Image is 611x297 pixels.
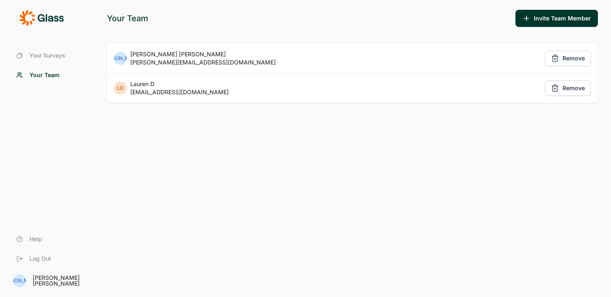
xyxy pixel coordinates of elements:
span: Your Team [29,71,60,79]
div: [PERSON_NAME][EMAIL_ADDRESS][DOMAIN_NAME] [130,58,276,66]
button: Invite Team Member [515,10,598,27]
span: Log Out [29,255,51,263]
span: Your Surveys [29,51,65,60]
div: [EMAIL_ADDRESS][DOMAIN_NAME] [130,88,229,96]
span: Your Team [107,13,148,24]
div: [PERSON_NAME] [PERSON_NAME] [130,50,276,58]
div: [PERSON_NAME] [114,52,127,65]
div: LD [114,82,127,95]
div: Lauren D [130,80,229,88]
div: [PERSON_NAME] [13,274,26,287]
button: Remove [545,51,591,66]
div: [PERSON_NAME] [PERSON_NAME] [33,275,84,286]
button: Remove [545,80,591,96]
span: Help [29,235,42,243]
